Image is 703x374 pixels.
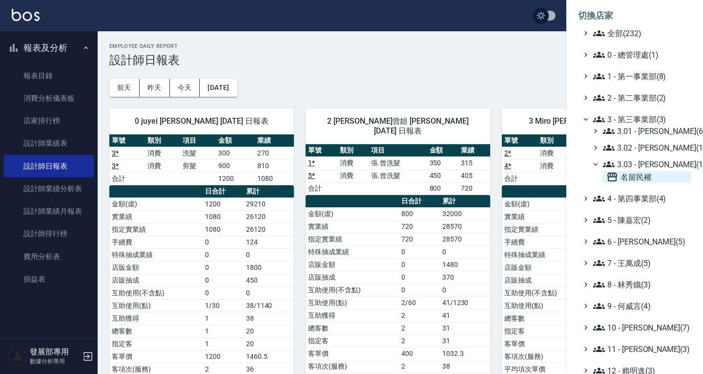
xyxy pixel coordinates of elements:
li: 切換店家 [578,4,691,27]
span: 3.01 - [PERSON_NAME](6) [603,125,687,137]
span: 9 - 何威言(4) [593,300,687,312]
span: 4 - 第四事業部(4) [593,193,687,204]
span: 11 - [PERSON_NAME](3) [593,343,687,355]
span: 2 - 第二事業部(2) [593,92,687,104]
span: 8 - 林秀娥(3) [593,279,687,290]
span: 6 - [PERSON_NAME](5) [593,236,687,247]
span: 1 - 第一事業部(8) [593,70,687,82]
span: 全部(232) [593,27,687,39]
span: 3.02 - [PERSON_NAME](1) [603,142,687,154]
span: 7 - 王萬成(5) [593,257,687,269]
span: 0 - 總管理處(1) [593,49,687,61]
span: 3.03 - [PERSON_NAME](1) [603,158,687,170]
span: 3 - 第三事業部(3) [593,113,687,125]
span: 名留民權 [606,171,687,183]
span: 10 - [PERSON_NAME](7) [593,322,687,333]
span: 5 - 陳嘉宏(2) [593,214,687,226]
